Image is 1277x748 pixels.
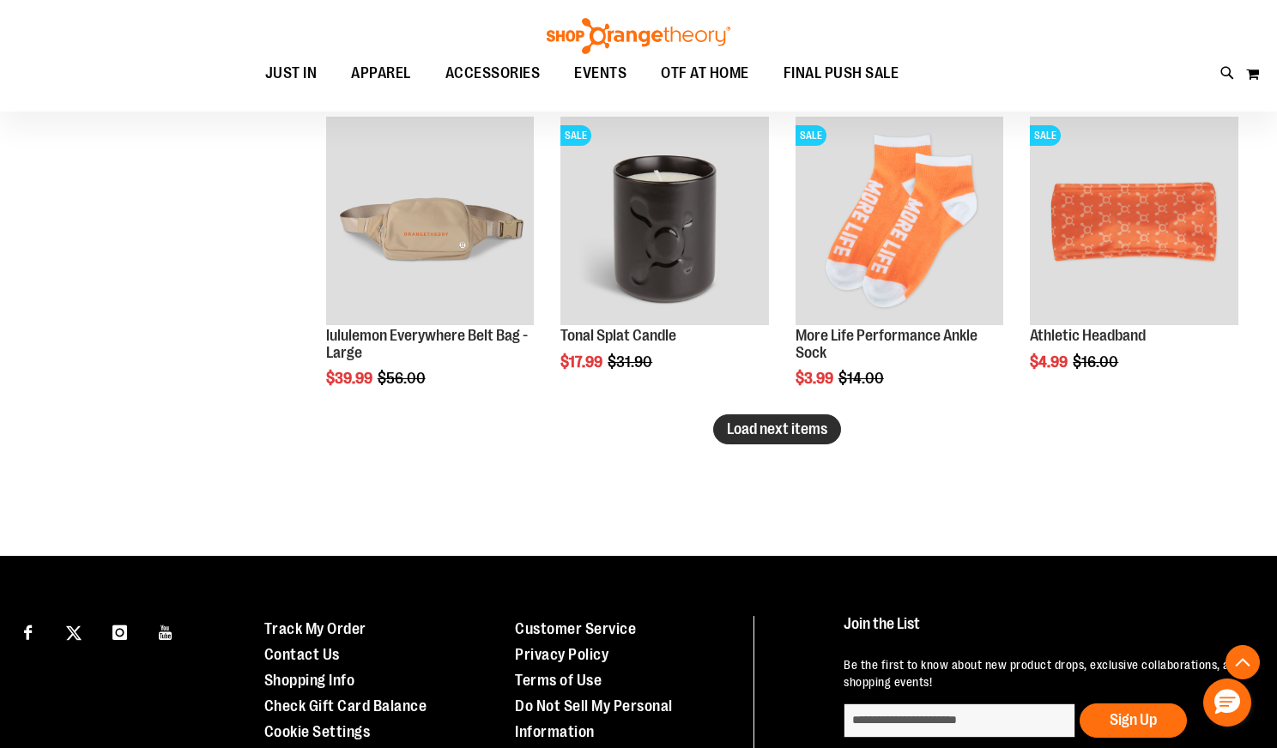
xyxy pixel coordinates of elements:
[515,620,636,637] a: Customer Service
[326,117,535,325] img: Product image for lululemon Everywhere Belt Bag Large
[66,625,82,641] img: Twitter
[796,125,826,146] span: SALE
[844,616,1244,648] h4: Join the List
[796,117,1004,325] img: Product image for More Life Performance Ankle Sock
[326,117,535,328] a: Product image for lululemon Everywhere Belt Bag Large
[1073,353,1121,371] span: $16.00
[644,54,766,93] a: OTF AT HOME
[574,54,626,93] span: EVENTS
[560,125,591,146] span: SALE
[515,672,602,689] a: Terms of Use
[1030,327,1146,344] a: Athletic Headband
[326,327,528,361] a: lululemon Everywhere Belt Bag - Large
[727,420,827,437] span: Load next items
[560,117,769,325] img: Product image for Tonal Splat Candle
[1030,117,1238,328] a: Product image for Athletic HeadbandSALE
[844,656,1244,691] p: Be the first to know about new product drops, exclusive collaborations, and shopping events!
[1030,125,1061,146] span: SALE
[1030,353,1070,371] span: $4.99
[552,108,778,413] div: product
[265,54,318,93] span: JUST IN
[264,723,371,740] a: Cookie Settings
[557,54,644,93] a: EVENTS
[248,54,335,93] a: JUST IN
[264,646,340,663] a: Contact Us
[560,117,769,328] a: Product image for Tonal Splat CandleSALE
[661,54,749,93] span: OTF AT HOME
[1030,117,1238,325] img: Product image for Athletic Headband
[264,697,427,715] a: Check Gift Card Balance
[560,353,605,371] span: $17.99
[1080,703,1187,738] button: Sign Up
[351,54,411,93] span: APPAREL
[1226,645,1260,679] button: Back To Top
[796,327,977,361] a: More Life Performance Ankle Sock
[766,54,917,93] a: FINAL PUSH SALE
[326,370,375,387] span: $39.99
[560,327,676,344] a: Tonal Splat Candle
[608,353,655,371] span: $31.90
[544,18,733,54] img: Shop Orangetheory
[713,414,841,444] button: Load next items
[378,370,428,387] span: $56.00
[318,108,543,431] div: product
[1110,711,1157,728] span: Sign Up
[445,54,541,93] span: ACCESSORIES
[796,370,836,387] span: $3.99
[264,672,355,689] a: Shopping Info
[515,697,673,740] a: Do Not Sell My Personal Information
[844,703,1075,738] input: enter email
[264,620,366,637] a: Track My Order
[838,370,887,387] span: $14.00
[105,616,135,646] a: Visit our Instagram page
[796,117,1004,328] a: Product image for More Life Performance Ankle SockSALE
[151,616,181,646] a: Visit our Youtube page
[784,54,899,93] span: FINAL PUSH SALE
[334,54,428,93] a: APPAREL
[787,108,1013,431] div: product
[428,54,558,93] a: ACCESSORIES
[1021,108,1247,413] div: product
[59,616,89,646] a: Visit our X page
[515,646,608,663] a: Privacy Policy
[1203,679,1251,727] button: Hello, have a question? Let’s chat.
[13,616,43,646] a: Visit our Facebook page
